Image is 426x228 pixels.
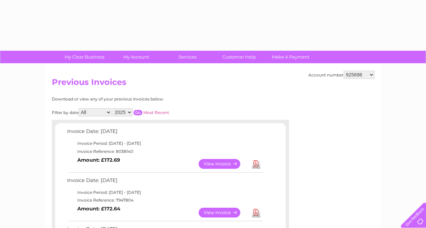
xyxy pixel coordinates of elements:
[108,51,164,63] a: My Account
[52,108,230,116] div: Filter by date
[77,206,120,212] b: Amount: £172.64
[65,188,264,197] td: Invoice Period: [DATE] - [DATE]
[65,139,264,147] td: Invoice Period: [DATE] - [DATE]
[65,147,264,156] td: Invoice Reference: 8038140
[65,196,264,204] td: Invoice Reference: 7947804
[252,159,260,169] a: Download
[65,127,264,139] td: Invoice Date: [DATE]
[199,159,248,169] a: View
[65,176,264,188] td: Invoice Date: [DATE]
[160,51,216,63] a: Services
[52,97,230,101] div: Download or view any of your previous invoices below.
[199,208,248,218] a: View
[57,51,113,63] a: My Clear Business
[252,208,260,218] a: Download
[263,51,319,63] a: Make A Payment
[143,110,169,115] a: Most Recent
[308,71,374,79] div: Account number
[77,157,120,163] b: Amount: £172.69
[52,77,374,90] h2: Previous Invoices
[211,51,267,63] a: Customer Help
